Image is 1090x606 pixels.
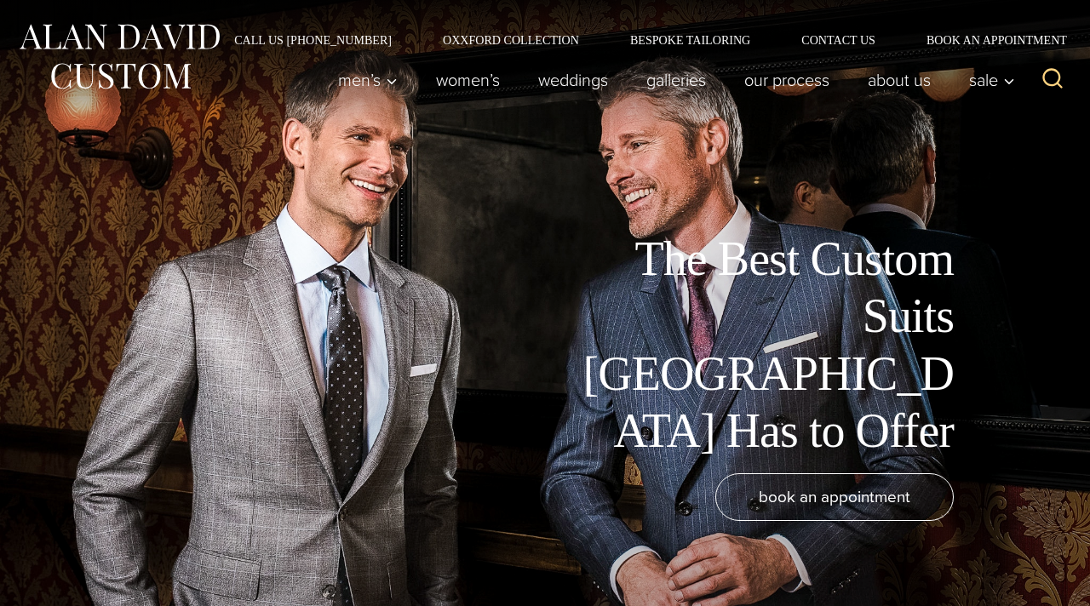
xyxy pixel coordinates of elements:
nav: Primary Navigation [319,63,1024,97]
span: book an appointment [759,484,910,509]
a: Galleries [628,63,726,97]
a: Women’s [417,63,519,97]
a: Call Us [PHONE_NUMBER] [209,34,417,46]
a: Bespoke Tailoring [605,34,776,46]
button: View Search Form [1032,60,1073,100]
a: weddings [519,63,628,97]
a: About Us [849,63,950,97]
a: book an appointment [715,473,954,521]
img: Alan David Custom [17,19,221,94]
h1: The Best Custom Suits [GEOGRAPHIC_DATA] Has to Offer [571,231,954,460]
nav: Secondary Navigation [209,34,1073,46]
a: Our Process [726,63,849,97]
a: Contact Us [776,34,901,46]
span: Men’s [338,71,398,89]
a: Book an Appointment [901,34,1073,46]
a: Oxxford Collection [417,34,605,46]
span: Sale [969,71,1015,89]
